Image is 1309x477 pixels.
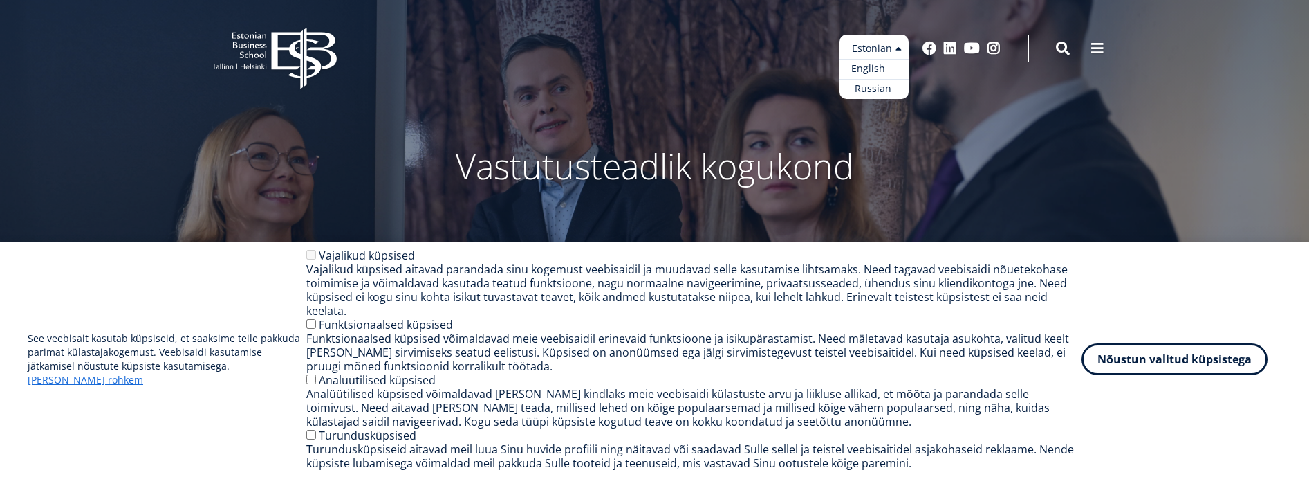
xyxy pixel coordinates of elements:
label: Turundusküpsised [319,428,416,443]
div: Vajalikud küpsised aitavad parandada sinu kogemust veebisaidil ja muudavad selle kasutamise lihts... [306,262,1081,318]
label: Analüütilised küpsised [319,372,436,388]
div: Turundusküpsiseid aitavad meil luua Sinu huvide profiili ning näitavad või saadavad Sulle sellel ... [306,442,1081,470]
a: English [839,59,909,79]
a: Facebook [922,42,936,55]
a: [PERSON_NAME] rohkem [28,373,143,387]
p: See veebisait kasutab küpsiseid, et saaksime teile pakkuda parimat külastajakogemust. Veebisaidi ... [28,332,306,387]
label: Vajalikud küpsised [319,248,415,263]
div: Analüütilised küpsised võimaldavad [PERSON_NAME] kindlaks meie veebisaidi külastuste arvu ja liik... [306,387,1081,429]
a: Linkedin [943,42,957,55]
a: Russian [839,79,909,99]
a: Instagram [987,42,1001,55]
a: Youtube [964,42,980,55]
div: Funktsionaalsed küpsised võimaldavad meie veebisaidil erinevaid funktsioone ja isikupärastamist. ... [306,332,1081,373]
p: Vastutusteadlik kogukond [288,145,1021,187]
label: Funktsionaalsed küpsised [319,317,453,332]
button: Nõustun valitud küpsistega [1081,343,1268,375]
